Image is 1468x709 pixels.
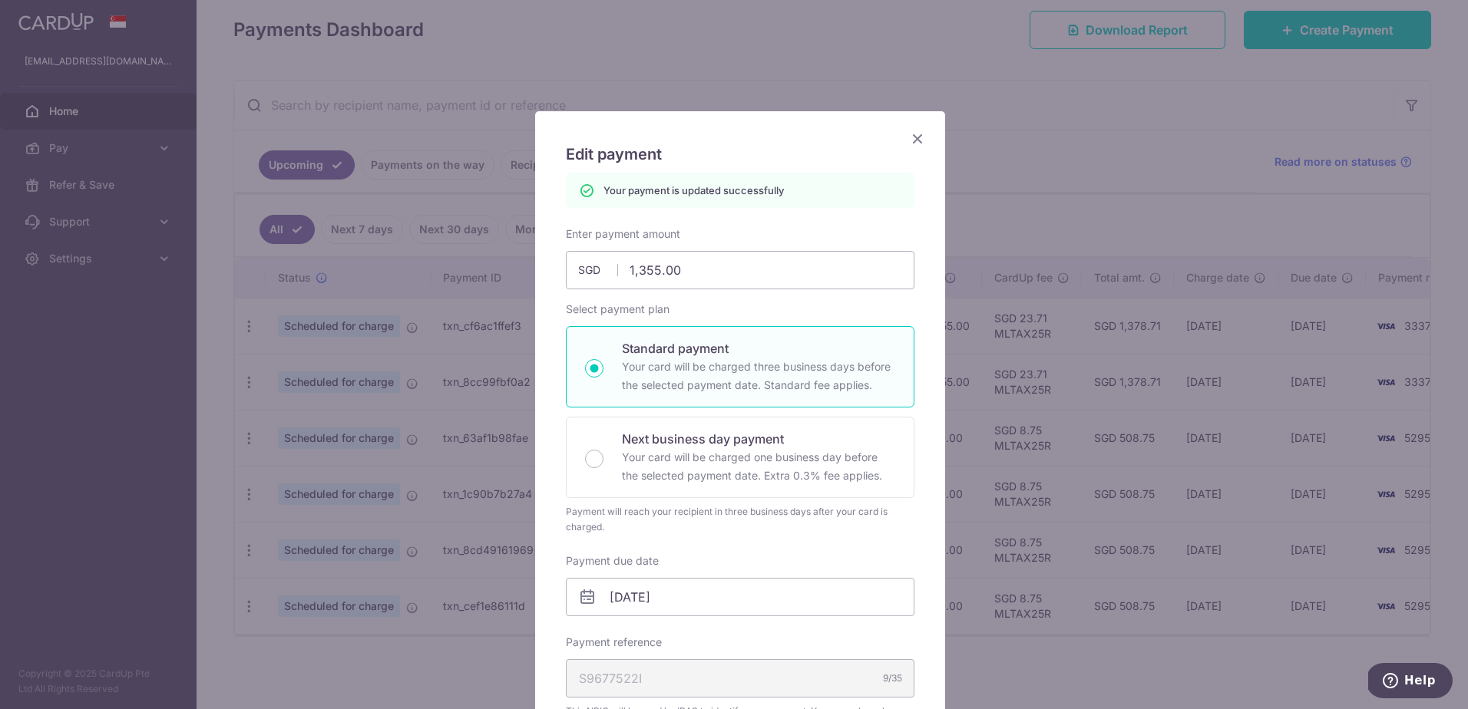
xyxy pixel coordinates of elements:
[566,635,662,650] label: Payment reference
[1368,663,1453,701] iframe: Opens a widget where you can find more information
[603,183,784,198] p: Your payment is updated successfully
[566,504,914,535] div: Payment will reach your recipient in three business days after your card is charged.
[908,130,927,148] button: Close
[622,448,895,485] p: Your card will be charged one business day before the selected payment date. Extra 0.3% fee applies.
[566,302,670,317] label: Select payment plan
[622,358,895,394] p: Your card will be charged three business days before the selected payment date. Standard fee appl...
[622,339,895,358] p: Standard payment
[566,578,914,616] input: DD / MM / YYYY
[883,671,902,686] div: 9/35
[566,251,914,289] input: 0.00
[578,262,618,278] span: SGD
[566,553,659,569] label: Payment due date
[566,142,914,167] h5: Edit payment
[622,430,895,448] p: Next business day payment
[566,226,680,242] label: Enter payment amount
